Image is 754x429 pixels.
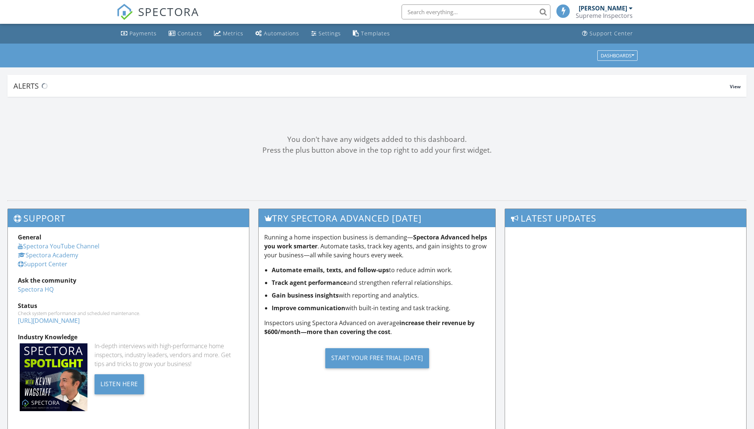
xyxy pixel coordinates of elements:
[361,30,390,37] div: Templates
[18,242,99,250] a: Spectora YouTube Channel
[730,83,741,90] span: View
[272,304,345,312] strong: Improve communication
[18,310,239,316] div: Check system performance and scheduled maintenance.
[264,342,490,374] a: Start Your Free Trial [DATE]
[272,266,389,274] strong: Automate emails, texts, and follow-ups
[308,27,344,41] a: Settings
[576,12,633,19] div: Supreme Inspectors
[402,4,550,19] input: Search everything...
[259,209,495,227] h3: Try spectora advanced [DATE]
[166,27,205,41] a: Contacts
[18,251,78,259] a: Spectora Academy
[95,379,144,388] a: Listen Here
[601,53,634,58] div: Dashboards
[264,319,475,336] strong: increase their revenue by $600/month—more than covering the cost
[264,233,490,260] p: Running a home inspection business is demanding— . Automate tasks, track key agents, and gain ins...
[350,27,393,41] a: Templates
[130,30,157,37] div: Payments
[18,285,54,293] a: Spectora HQ
[264,318,490,336] p: Inspectors using Spectora Advanced on average .
[597,50,638,61] button: Dashboards
[18,260,67,268] a: Support Center
[505,209,746,227] h3: Latest Updates
[116,4,133,20] img: The Best Home Inspection Software - Spectora
[20,343,87,411] img: Spectoraspolightmain
[272,266,490,274] li: to reduce admin work.
[18,301,239,310] div: Status
[590,30,633,37] div: Support Center
[272,279,346,287] strong: Track agent performance
[272,291,490,300] li: with reporting and analytics.
[579,27,636,41] a: Support Center
[325,348,429,368] div: Start Your Free Trial [DATE]
[116,10,199,26] a: SPECTORA
[211,27,246,41] a: Metrics
[579,4,627,12] div: [PERSON_NAME]
[272,278,490,287] li: and strengthen referral relationships.
[264,30,299,37] div: Automations
[95,341,239,368] div: In-depth interviews with high-performance home inspectors, industry leaders, vendors and more. Ge...
[272,304,490,312] li: with built-in texting and task tracking.
[319,30,341,37] div: Settings
[223,30,243,37] div: Metrics
[18,317,80,325] a: [URL][DOMAIN_NAME]
[178,30,202,37] div: Contacts
[18,233,41,241] strong: General
[95,374,144,394] div: Listen Here
[252,27,302,41] a: Automations (Basic)
[138,4,199,19] span: SPECTORA
[272,291,339,299] strong: Gain business insights
[18,333,239,341] div: Industry Knowledge
[18,276,239,285] div: Ask the community
[7,134,747,145] div: You don't have any widgets added to this dashboard.
[264,233,487,250] strong: Spectora Advanced helps you work smarter
[8,209,249,227] h3: Support
[7,145,747,156] div: Press the plus button above in the top right to add your first widget.
[118,27,160,41] a: Payments
[13,81,730,91] div: Alerts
